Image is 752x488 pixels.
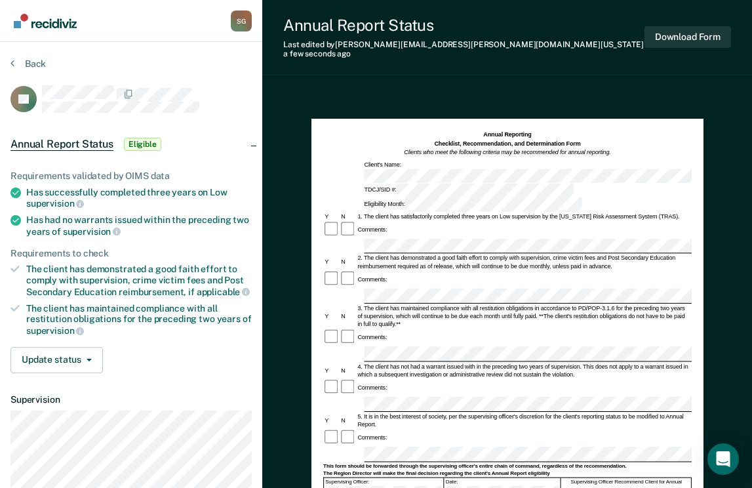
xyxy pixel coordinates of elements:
div: N [340,312,356,320]
span: a few seconds ago [283,49,351,58]
button: Profile dropdown button [231,10,252,31]
div: N [340,258,356,266]
strong: Annual Reporting [483,131,531,138]
dt: Supervision [10,394,252,405]
div: Y [323,416,340,424]
div: Has successfully completed three years on Low [26,187,252,209]
div: Y [323,312,340,320]
div: Comments: [356,434,388,441]
img: Recidiviz [14,14,77,28]
strong: Checklist, Recommendation, and Determination Form [434,140,580,146]
div: Comments: [356,275,388,283]
div: Open Intercom Messenger [707,443,739,475]
div: 1. The client has satisfactorily completed three years on Low supervision by the [US_STATE] Risk ... [356,212,691,220]
span: Eligible [124,138,161,151]
div: Has had no warrants issued within the preceding two years of [26,214,252,237]
button: Download Form [644,26,731,48]
div: Y [323,212,340,220]
span: supervision [63,226,121,237]
div: The client has maintained compliance with all restitution obligations for the preceding two years of [26,303,252,336]
div: 3. The client has maintained compliance with all restitution obligations in accordance to PD/POP-... [356,304,691,328]
div: TDCJ/SID #: [363,183,574,197]
div: Annual Report Status [283,16,644,35]
button: Back [10,58,46,70]
div: 5. It is in the best interest of society, per the supervising officer's discretion for the client... [356,412,691,428]
em: Clients who meet the following criteria may be recommended for annual reporting. [404,149,610,155]
div: N [340,366,356,374]
div: 2. The client has demonstrated a good faith effort to comply with supervision, crime victim fees ... [356,254,691,270]
div: Last edited by [PERSON_NAME][EMAIL_ADDRESS][PERSON_NAME][DOMAIN_NAME][US_STATE] [283,40,644,59]
div: Comments: [356,333,388,341]
div: The client has demonstrated a good faith effort to comply with supervision, crime victim fees and... [26,264,252,297]
div: S G [231,10,252,31]
div: N [340,212,356,220]
div: Comments: [356,383,388,391]
div: Y [323,366,340,374]
div: The Region Director will make the final decision regarding the client's Annual Report eligibility [323,470,692,476]
div: Comments: [356,225,388,233]
span: supervision [26,325,84,336]
div: Requirements validated by OIMS data [10,171,252,182]
span: applicable [197,287,250,297]
div: N [340,416,356,424]
div: This form should be forwarded through the supervising officer's entire chain of command, regardle... [323,462,692,469]
div: Y [323,258,340,266]
span: supervision [26,198,84,209]
button: Update status [10,347,103,373]
div: Eligibility Month: [363,197,583,212]
span: Annual Report Status [10,138,113,151]
div: 4. The client has not had a warrant issued with in the preceding two years of supervision. This d... [356,362,691,378]
div: Requirements to check [10,248,252,259]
